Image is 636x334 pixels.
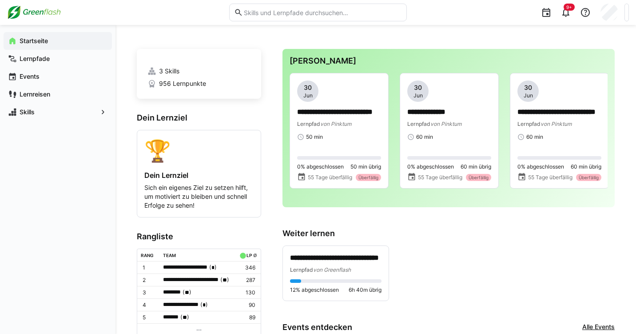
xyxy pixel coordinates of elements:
span: Lernpfad [407,121,430,127]
span: ( ) [220,275,229,285]
span: Lernpfad [517,121,541,127]
h3: Events entdecken [282,322,352,332]
a: Alle Events [582,322,615,332]
span: 0% abgeschlossen [517,163,564,170]
span: von Pinktum [320,121,351,127]
span: 6h 40m übrig [349,286,382,294]
span: Jun [413,92,423,99]
span: 3 Skills [159,67,179,76]
span: 0% abgeschlossen [297,163,344,170]
div: Team [163,253,176,258]
span: von Pinktum [541,121,572,127]
input: Skills und Lernpfade durchsuchen… [243,8,402,16]
p: 130 [238,289,255,296]
p: 90 [238,302,255,309]
span: 55 Tage überfällig [528,174,572,181]
span: ( ) [183,288,191,297]
p: 346 [238,264,255,271]
div: Überfällig [356,174,381,181]
span: 30 [524,83,532,92]
div: Überfällig [466,174,491,181]
span: ( ) [180,313,189,322]
h3: Dein Lernziel [137,113,261,123]
p: 3 [143,289,156,296]
p: 1 [143,264,156,271]
h3: Weiter lernen [282,229,615,238]
a: 3 Skills [147,67,250,76]
span: ( ) [209,263,217,272]
div: Rang [141,253,154,258]
span: 55 Tage überfällig [418,174,462,181]
span: von Pinktum [430,121,461,127]
div: Überfällig [576,174,601,181]
span: 60 min [526,133,543,141]
span: 30 [414,83,422,92]
h4: Dein Lernziel [144,171,254,180]
span: Jun [303,92,313,99]
span: 60 min übrig [571,163,601,170]
span: 12% abgeschlossen [290,286,339,294]
span: 60 min übrig [461,163,491,170]
span: von Greenflash [313,266,351,273]
p: 5 [143,314,156,321]
span: ( ) [200,300,208,310]
p: 287 [238,277,255,284]
span: 55 Tage überfällig [308,174,352,181]
p: 2 [143,277,156,284]
span: 50 min [306,133,323,141]
p: 89 [238,314,255,321]
span: 30 [304,83,312,92]
h3: [PERSON_NAME] [290,56,608,66]
div: LP [246,253,252,258]
span: 60 min [416,133,433,141]
span: 0% abgeschlossen [407,163,454,170]
span: Jun [524,92,533,99]
p: Sich ein eigenes Ziel zu setzen hilft, um motiviert zu bleiben und schnell Erfolge zu sehen! [144,183,254,210]
a: ø [253,251,257,258]
span: Lernpfad [297,121,320,127]
span: Lernpfad [290,266,313,273]
h3: Rangliste [137,232,261,241]
p: 4 [143,302,156,309]
div: 🏆 [144,137,254,164]
span: 9+ [566,4,572,10]
span: 50 min übrig [350,163,381,170]
span: 956 Lernpunkte [159,79,206,88]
